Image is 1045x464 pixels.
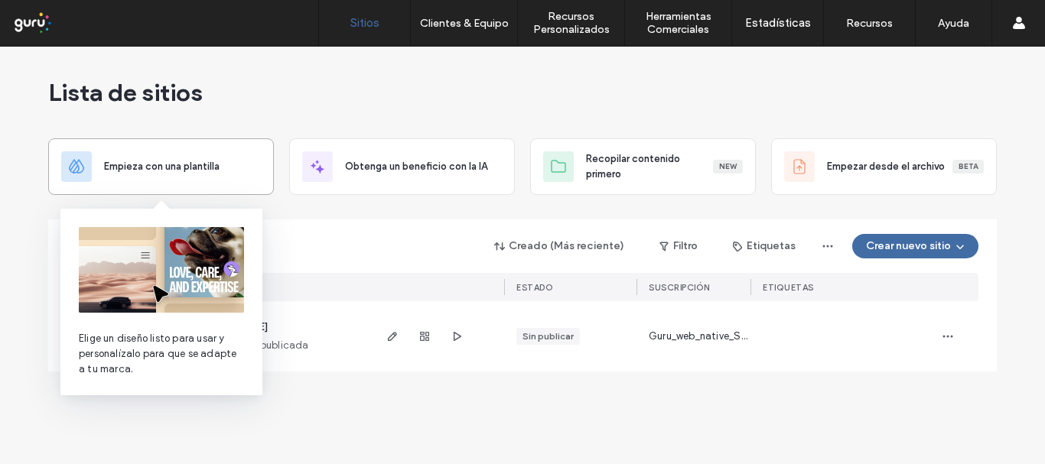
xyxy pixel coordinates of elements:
[516,282,553,293] span: ESTADO
[481,234,638,258] button: Creado (Más reciente)
[350,16,379,30] label: Sitios
[713,160,743,174] div: New
[938,17,969,30] label: Ayuda
[644,234,713,258] button: Filtro
[79,331,244,377] span: Elige un diseño listo para usar y personalízalo para que se adapte a tu marca.
[518,10,624,36] label: Recursos Personalizados
[852,234,978,258] button: Crear nuevo sitio
[827,159,945,174] span: Empezar desde el archivo
[846,17,893,30] label: Recursos
[530,138,756,195] div: Recopilar contenido primeroNew
[48,138,274,195] div: Empieza con una plantilla
[763,282,814,293] span: ETIQUETAS
[625,10,731,36] label: Herramientas Comerciales
[79,227,244,313] img: from-template.png
[289,138,515,195] div: Obtenga un beneficio con la IA
[719,234,809,258] button: Etiquetas
[771,138,997,195] div: Empezar desde el archivoBeta
[420,17,509,30] label: Clientes & Equipo
[345,159,487,174] span: Obtenga un beneficio con la IA
[649,329,750,344] span: Guru_web_native_Standard
[522,329,574,343] div: Sin publicar
[33,11,75,24] span: Ayuda
[48,77,203,108] span: Lista de sitios
[104,159,220,174] span: Empieza con una plantilla
[649,282,710,293] span: Suscripción
[586,151,713,182] span: Recopilar contenido primero
[745,16,811,30] label: Estadísticas
[952,160,984,174] div: Beta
